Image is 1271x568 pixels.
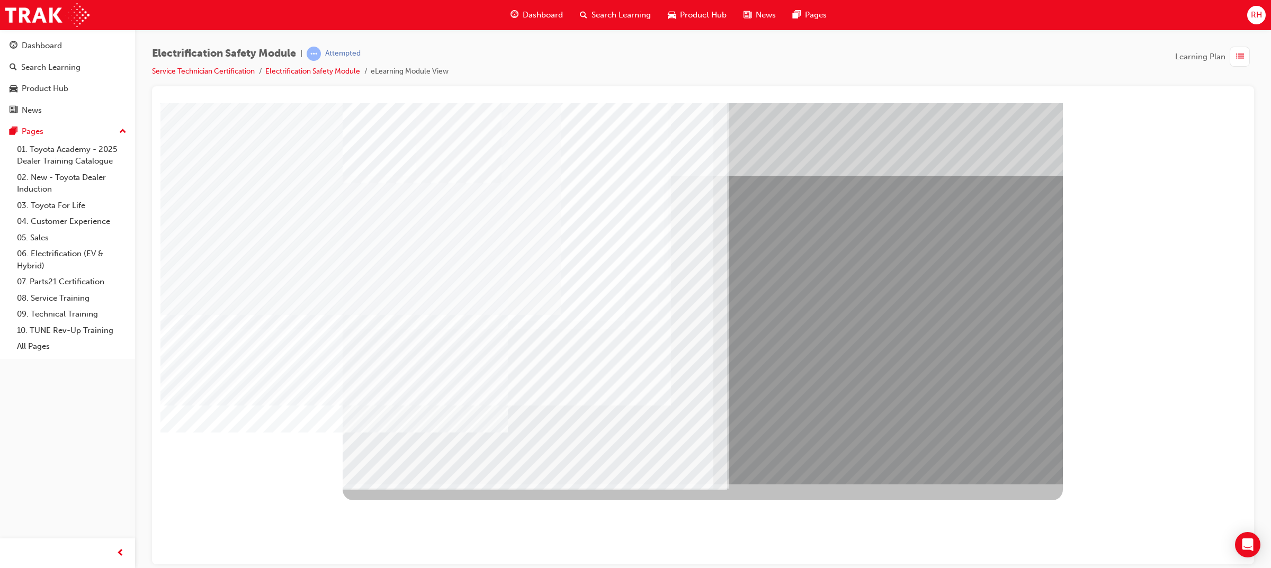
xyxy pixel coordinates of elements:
a: 08. Service Training [13,290,131,306]
img: Trak [5,3,89,27]
button: Pages [4,122,131,141]
a: guage-iconDashboard [502,4,571,26]
span: search-icon [10,63,17,73]
a: search-iconSearch Learning [571,4,659,26]
span: guage-icon [10,41,17,51]
div: Pages [22,125,43,138]
a: 01. Toyota Academy - 2025 Dealer Training Catalogue [13,141,131,169]
span: RH [1251,9,1262,21]
a: 03. Toyota For Life [13,197,131,214]
span: | [300,48,302,60]
a: 06. Electrification (EV & Hybrid) [13,246,131,274]
span: Learning Plan [1175,51,1225,63]
span: news-icon [744,8,751,22]
button: DashboardSearch LearningProduct HubNews [4,34,131,122]
a: News [4,101,131,120]
a: 07. Parts21 Certification [13,274,131,290]
div: Open Intercom Messenger [1235,532,1260,557]
div: Search Learning [21,61,80,74]
a: Electrification Safety Module [265,67,360,76]
a: 10. TUNE Rev-Up Training [13,322,131,339]
a: news-iconNews [735,4,784,26]
span: list-icon [1236,50,1244,64]
span: guage-icon [511,8,518,22]
span: pages-icon [10,127,17,137]
li: eLearning Module View [371,66,449,78]
a: All Pages [13,338,131,355]
a: 09. Technical Training [13,306,131,322]
span: Search Learning [592,9,651,21]
span: car-icon [668,8,676,22]
span: learningRecordVerb_ATTEMPT-icon [307,47,321,61]
span: Electrification Safety Module [152,48,296,60]
a: Dashboard [4,36,131,56]
span: car-icon [10,84,17,94]
span: News [756,9,776,21]
a: Service Technician Certification [152,67,255,76]
div: Dashboard [22,40,62,52]
div: News [22,104,42,116]
div: Product Hub [22,83,68,95]
span: Pages [805,9,827,21]
span: prev-icon [117,547,124,560]
span: news-icon [10,106,17,115]
button: RH [1247,6,1266,24]
span: Dashboard [523,9,563,21]
span: Product Hub [680,9,727,21]
a: 05. Sales [13,230,131,246]
div: Attempted [325,49,361,59]
span: search-icon [580,8,587,22]
a: Product Hub [4,79,131,98]
button: Learning Plan [1175,47,1254,67]
span: up-icon [119,125,127,139]
a: 02. New - Toyota Dealer Induction [13,169,131,197]
a: pages-iconPages [784,4,835,26]
a: 04. Customer Experience [13,213,131,230]
a: car-iconProduct Hub [659,4,735,26]
span: pages-icon [793,8,801,22]
a: Search Learning [4,58,131,77]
